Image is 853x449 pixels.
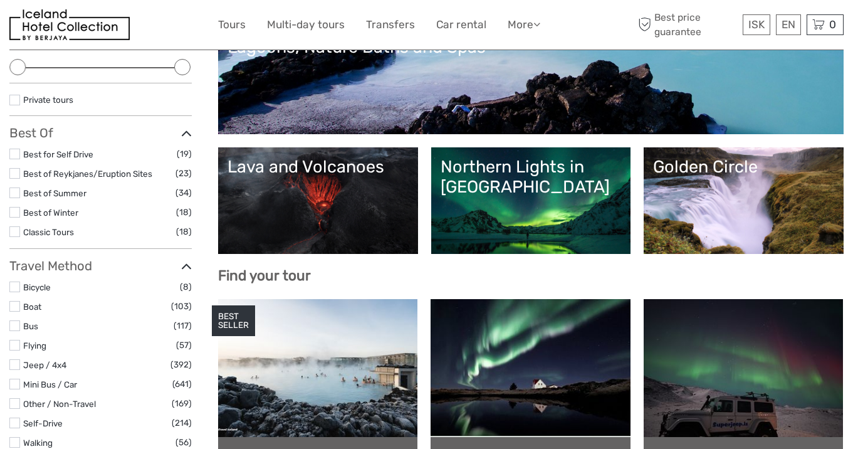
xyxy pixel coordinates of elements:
h3: Best Of [9,125,192,140]
div: EN [776,14,801,35]
a: Best of Reykjanes/Eruption Sites [23,169,152,179]
a: Northern Lights in [GEOGRAPHIC_DATA] [441,157,622,245]
p: We're away right now. Please check back later! [18,22,142,32]
span: (214) [172,416,192,430]
b: Find your tour [218,267,311,284]
span: (169) [172,396,192,411]
span: (18) [176,224,192,239]
span: (8) [180,280,192,294]
a: Classic Tours [23,227,74,237]
a: Tours [218,16,246,34]
div: BEST SELLER [212,305,255,337]
a: Bicycle [23,282,51,292]
a: Boat [23,302,41,312]
h3: Travel Method [9,258,192,273]
span: (34) [175,186,192,200]
a: Bus [23,321,38,331]
span: (392) [170,357,192,372]
div: Golden Circle [653,157,834,177]
a: Jeep / 4x4 [23,360,66,370]
a: Other / Non-Travel [23,399,96,409]
a: Walking [23,438,53,448]
a: Best of Winter [23,208,78,218]
a: Best for Self Drive [23,149,93,159]
a: Best of Summer [23,188,86,198]
span: (18) [176,205,192,219]
span: (23) [175,166,192,181]
div: Lava and Volcanoes [228,157,409,177]
a: Lagoons, Nature Baths and Spas [228,37,834,125]
span: (641) [172,377,192,391]
span: (19) [177,147,192,161]
span: (117) [174,319,192,333]
a: Golden Circle [653,157,834,245]
a: Transfers [366,16,415,34]
button: Open LiveChat chat widget [144,19,159,34]
a: Multi-day tours [267,16,345,34]
a: Self-Drive [23,418,63,428]
div: Northern Lights in [GEOGRAPHIC_DATA] [441,157,622,198]
span: ISK [748,18,765,31]
a: Flying [23,341,46,351]
span: 0 [827,18,838,31]
a: More [508,16,540,34]
img: 481-8f989b07-3259-4bb0-90ed-3da368179bdc_logo_small.jpg [9,9,130,40]
a: Mini Bus / Car [23,379,77,389]
span: Best price guarantee [635,11,740,38]
a: Private tours [23,95,73,105]
a: Car rental [436,16,486,34]
span: (57) [176,338,192,352]
a: Lava and Volcanoes [228,157,409,245]
span: (103) [171,299,192,314]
